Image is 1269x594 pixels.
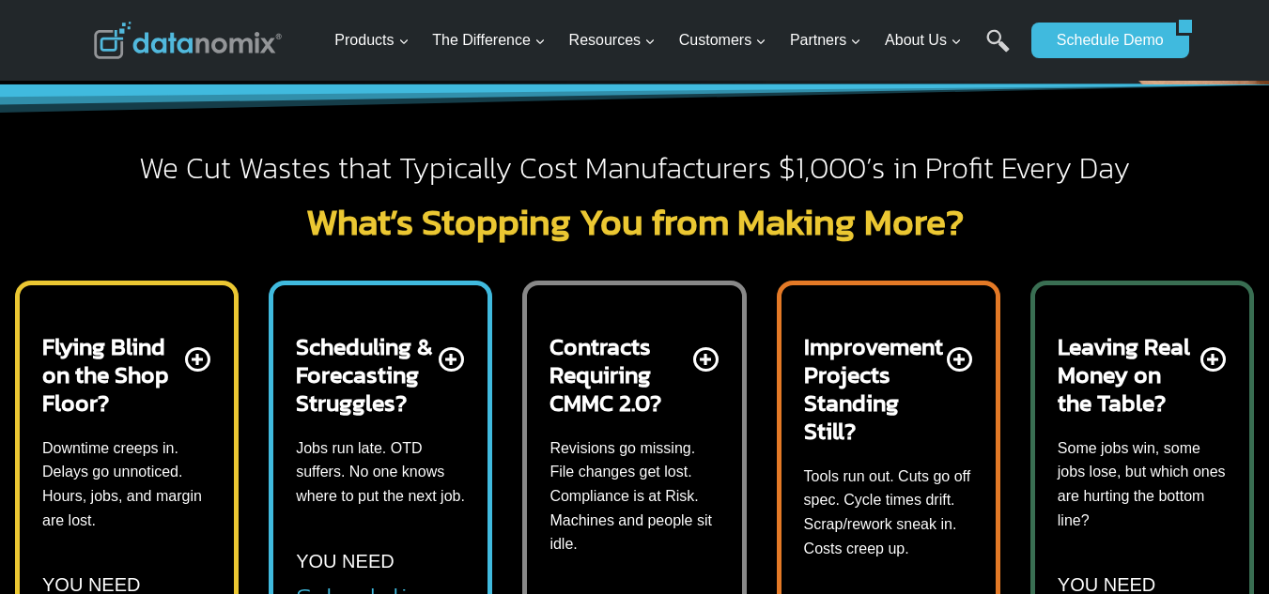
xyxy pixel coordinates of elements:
[423,78,507,95] span: Phone number
[432,28,546,53] span: The Difference
[804,332,943,445] h2: Improvement Projects Standing Still?
[255,419,317,432] a: Privacy Policy
[1058,436,1227,532] p: Some jobs win, some jobs lose, but which ones are hurting the bottom line?
[1031,23,1176,58] a: Schedule Demo
[334,28,409,53] span: Products
[549,436,719,556] p: Revisions go missing. File changes get lost. Compliance is at Risk. Machines and people sit idle.
[210,419,239,432] a: Terms
[549,332,689,417] h2: Contracts Requiring CMMC 2.0?
[94,204,1176,240] h2: What’s Stopping You from Making More?
[569,28,656,53] span: Resources
[94,149,1176,189] h2: We Cut Wastes that Typically Cost Manufacturers $1,000’s in Profit Every Day
[9,262,311,585] iframe: Popup CTA
[423,1,483,18] span: Last Name
[296,546,394,576] p: YOU NEED
[296,436,465,509] p: Jobs run late. OTD suffers. No one knows where to put the next job.
[885,28,962,53] span: About Us
[790,28,861,53] span: Partners
[1058,332,1197,417] h2: Leaving Real Money on the Table?
[296,332,435,417] h2: Scheduling & Forecasting Struggles?
[423,232,495,249] span: State/Region
[679,28,766,53] span: Customers
[327,10,1022,71] nav: Primary Navigation
[986,29,1010,71] a: Search
[94,22,282,59] img: Datanomix
[804,465,973,560] p: Tools run out. Cuts go off spec. Cycle times drift. Scrap/rework sneak in. Costs creep up.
